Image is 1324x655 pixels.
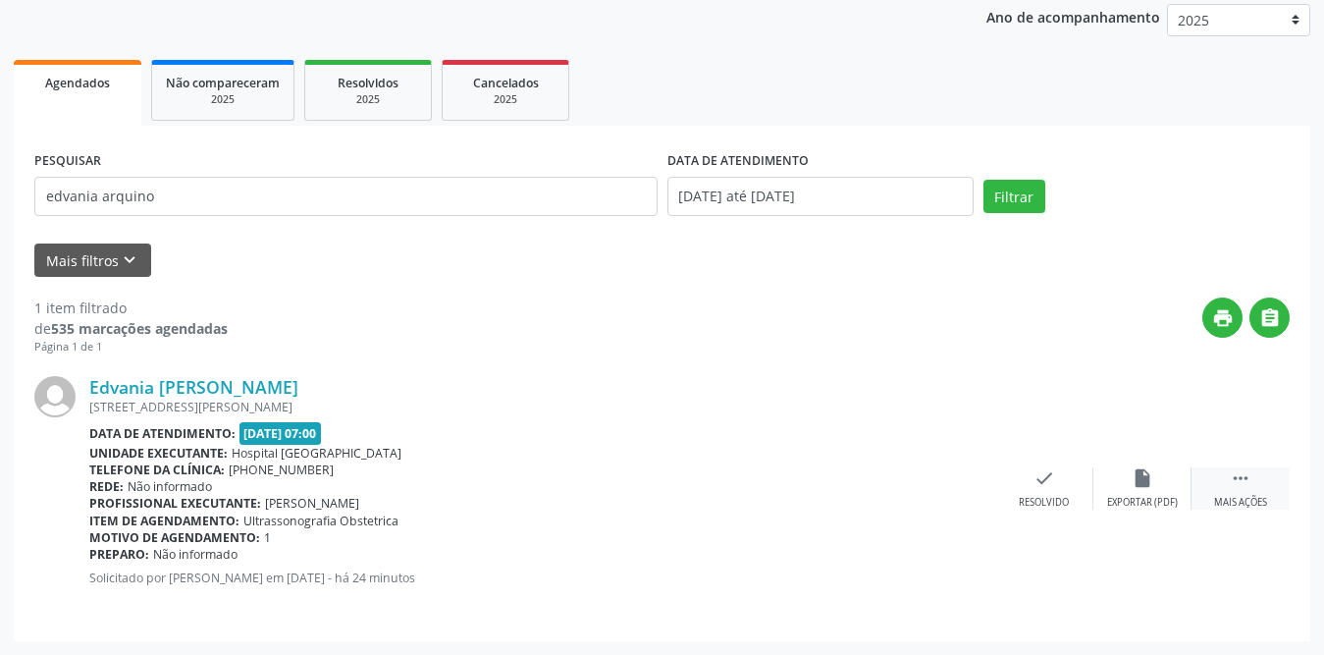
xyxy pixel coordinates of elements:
[128,478,212,495] span: Não informado
[89,399,995,415] div: [STREET_ADDRESS][PERSON_NAME]
[456,92,555,107] div: 2025
[319,92,417,107] div: 2025
[667,146,809,177] label: DATA DE ATENDIMENTO
[89,445,228,462] b: Unidade executante:
[89,570,995,586] p: Solicitado por [PERSON_NAME] em [DATE] - há 24 minutos
[89,513,239,529] b: Item de agendamento:
[1132,467,1153,489] i: insert_drive_file
[667,177,974,216] input: Selecione um intervalo
[45,75,110,91] span: Agendados
[34,298,228,318] div: 1 item filtrado
[1212,307,1234,329] i: print
[89,478,124,495] b: Rede:
[264,529,271,546] span: 1
[1249,298,1290,338] button: 
[51,319,228,338] strong: 535 marcações agendadas
[1202,298,1243,338] button: print
[34,177,658,216] input: Nome, CNS
[89,462,225,478] b: Telefone da clínica:
[34,376,76,417] img: img
[986,4,1160,28] p: Ano de acompanhamento
[232,445,401,462] span: Hospital [GEOGRAPHIC_DATA]
[1214,496,1267,510] div: Mais ações
[1033,467,1055,489] i: check
[34,146,101,177] label: PESQUISAR
[34,244,151,278] button: Mais filtroskeyboard_arrow_down
[1259,307,1281,329] i: 
[119,249,140,271] i: keyboard_arrow_down
[166,92,280,107] div: 2025
[243,513,398,529] span: Ultrassonografia Obstetrica
[153,546,238,563] span: Não informado
[89,376,298,398] a: Edvania [PERSON_NAME]
[1230,467,1251,489] i: 
[239,422,322,445] span: [DATE] 07:00
[229,462,334,478] span: [PHONE_NUMBER]
[89,546,149,563] b: Preparo:
[1107,496,1178,510] div: Exportar (PDF)
[89,425,236,442] b: Data de atendimento:
[983,180,1045,213] button: Filtrar
[34,318,228,339] div: de
[34,339,228,355] div: Página 1 de 1
[89,495,261,512] b: Profissional executante:
[1019,496,1069,510] div: Resolvido
[473,75,539,91] span: Cancelados
[265,495,359,512] span: [PERSON_NAME]
[338,75,398,91] span: Resolvidos
[89,529,260,546] b: Motivo de agendamento:
[166,75,280,91] span: Não compareceram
